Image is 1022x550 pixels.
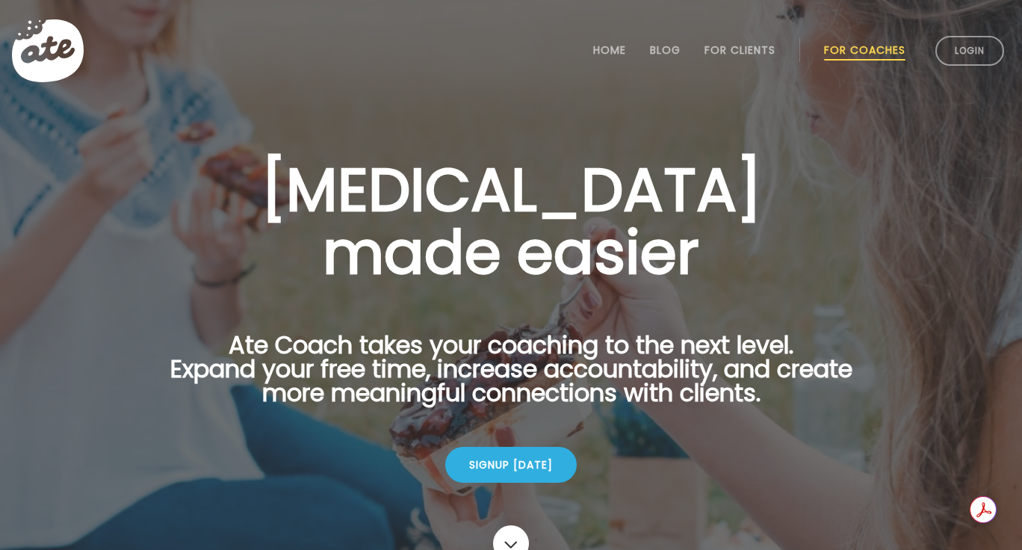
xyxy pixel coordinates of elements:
[935,36,1004,66] a: Login
[593,44,626,56] a: Home
[704,44,775,56] a: For Clients
[650,44,681,56] a: Blog
[824,44,905,56] a: For Coaches
[146,158,876,284] h1: [MEDICAL_DATA] made easier
[146,333,876,423] p: Ate Coach takes your coaching to the next level. Expand your free time, increase accountability, ...
[445,447,577,483] div: Signup [DATE]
